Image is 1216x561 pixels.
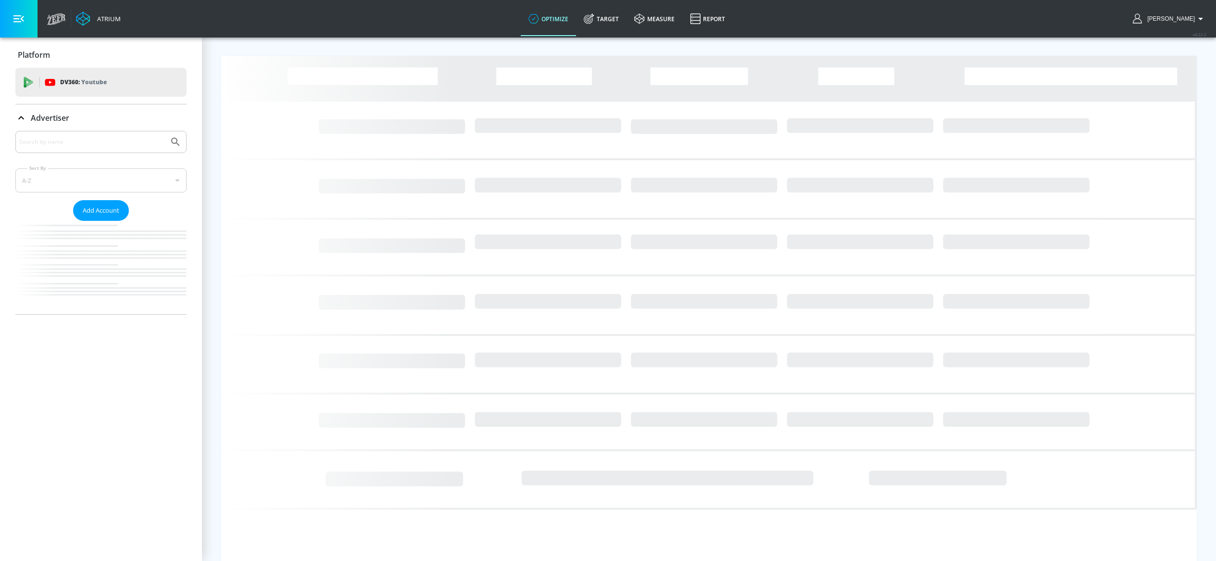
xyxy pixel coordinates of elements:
[627,1,682,36] a: measure
[73,200,129,221] button: Add Account
[521,1,576,36] a: optimize
[27,165,48,171] label: Sort By
[15,41,187,68] div: Platform
[15,221,187,314] nav: list of Advertiser
[15,131,187,314] div: Advertiser
[15,104,187,131] div: Advertiser
[576,1,627,36] a: Target
[19,136,165,148] input: Search by name
[15,168,187,192] div: A-Z
[682,1,733,36] a: Report
[1193,32,1206,37] span: v 4.22.2
[60,77,107,88] p: DV360:
[93,14,121,23] div: Atrium
[1133,13,1206,25] button: [PERSON_NAME]
[81,77,107,87] p: Youtube
[15,68,187,97] div: DV360: Youtube
[31,113,69,123] p: Advertiser
[76,12,121,26] a: Atrium
[18,50,50,60] p: Platform
[83,205,119,216] span: Add Account
[1143,15,1195,22] span: login as: sarah.grindle@zefr.com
